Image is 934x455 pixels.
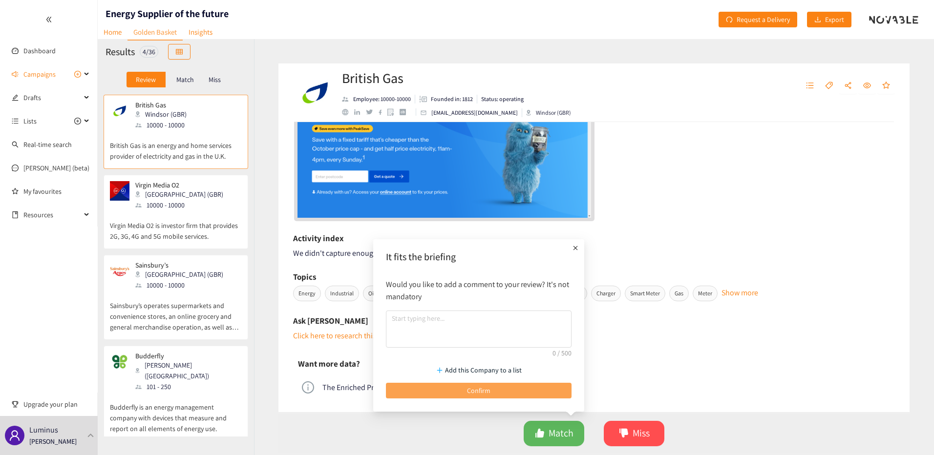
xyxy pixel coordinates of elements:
span: Campaigns [23,64,56,84]
button: unordered-list [801,78,819,94]
span: download [814,16,821,24]
a: My favourites [23,182,90,201]
span: unordered-list [12,118,19,124]
span: book [12,211,19,218]
h6: Topics [293,269,316,284]
a: facebook [379,109,388,115]
li: Employees [342,95,415,103]
p: British Gas [135,101,187,109]
a: linkedin [354,109,366,115]
button: Add this Company to a list [386,362,572,378]
span: double-left [45,16,52,23]
span: Oil And Gas [363,286,401,301]
img: Company Logo [296,73,335,112]
span: eye [863,82,871,90]
li: Founded in year [415,95,477,103]
div: 10000 - 10000 [135,120,192,130]
span: dislike [619,428,629,439]
button: tag [820,78,838,94]
h6: Activity index [293,231,344,246]
p: Sainsbury’s [135,261,223,269]
span: Match [549,426,573,441]
span: info-circle [302,381,314,393]
button: share-alt [839,78,857,94]
span: edit [12,94,19,101]
div: [GEOGRAPHIC_DATA] (GBR) [135,269,229,280]
a: [PERSON_NAME] (beta) [23,164,89,172]
p: Employee: 10000-10000 [353,95,411,103]
span: Energy [293,286,321,301]
a: Home [98,24,127,40]
span: sound [12,71,19,78]
button: table [168,44,191,60]
span: Smart Meter [625,286,665,301]
h6: Want more data? [298,356,360,371]
span: Meter [693,286,718,301]
span: share-alt [844,82,852,90]
span: plus [571,243,580,253]
span: Resources [23,205,81,225]
span: plus-circle [74,118,81,124]
span: plus-circle [74,71,81,78]
p: Match [176,76,194,83]
span: table [176,48,183,56]
div: Windsor (GBR) [526,108,571,117]
img: Snapshot of the company's website [110,181,129,201]
button: dislikeMiss [604,421,664,446]
div: Windsor (GBR) [135,109,192,120]
p: Virgin Media O2 [135,181,223,189]
span: star [882,82,890,90]
p: Virgin Media O2 is investor firm that provides 2G, 3G, 4G and 5G mobile services. [110,210,242,242]
button: eye [858,78,876,94]
span: tag [825,82,833,90]
span: unordered-list [806,82,814,90]
p: Miss [209,76,221,83]
p: Add this Company to a list [445,365,522,375]
button: Show more [722,287,758,291]
a: twitter [366,109,378,114]
h1: Energy Supplier of the future [106,7,229,21]
span: Gas [669,286,689,301]
h6: Ask [PERSON_NAME] [293,313,368,328]
span: Export [825,14,844,25]
p: British Gas is an energy and home services provider of electricity and gas in the U.K. [110,130,242,162]
h2: Results [106,45,135,59]
a: Insights [183,24,218,40]
div: 10000 - 10000 [135,280,229,290]
p: Sainsbury’s operates supermarkets and convenience stores, an online grocery and general merchandi... [110,290,242,332]
span: like [535,428,545,439]
img: Snapshot of the company's website [110,261,129,281]
button: redoRequest a Delivery [719,12,797,27]
a: website [297,53,591,218]
span: Charger [591,286,621,301]
button: downloadExport [807,12,851,27]
a: crunchbase [400,109,412,115]
div: [GEOGRAPHIC_DATA] (GBR) [135,189,229,200]
p: Founded in: 1812 [431,95,473,103]
button: Confirm [386,383,572,398]
p: Would you like to add a comment to your review? It's not mandatory [386,278,572,303]
button: likeMatch [524,421,584,446]
div: 10000 - 10000 [135,200,229,210]
span: Industrial [325,286,359,301]
span: Confirm [467,385,490,396]
p: Status: operating [481,95,524,103]
h2: British Gas [342,68,571,88]
span: Request a Delivery [737,14,790,25]
a: website [342,109,354,115]
img: Snapshot of the company's website [110,101,129,121]
img: Snapshot of the Company's website [297,53,591,218]
h2: It fits the briefing [386,250,572,264]
span: Drafts [23,88,81,107]
div: 4 / 36 [140,46,158,58]
iframe: Chat Widget [775,350,934,455]
a: Golden Basket [127,24,183,41]
div: We didn't capture enough signals to display the Activity Index. [293,247,895,259]
span: redo [726,16,733,24]
div: Chatwidget [775,350,934,455]
a: Click here to research this company with [PERSON_NAME] [293,331,480,341]
li: Status [477,95,524,103]
a: Dashboard [23,46,56,55]
a: google maps [387,108,400,116]
button: star [877,78,895,94]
